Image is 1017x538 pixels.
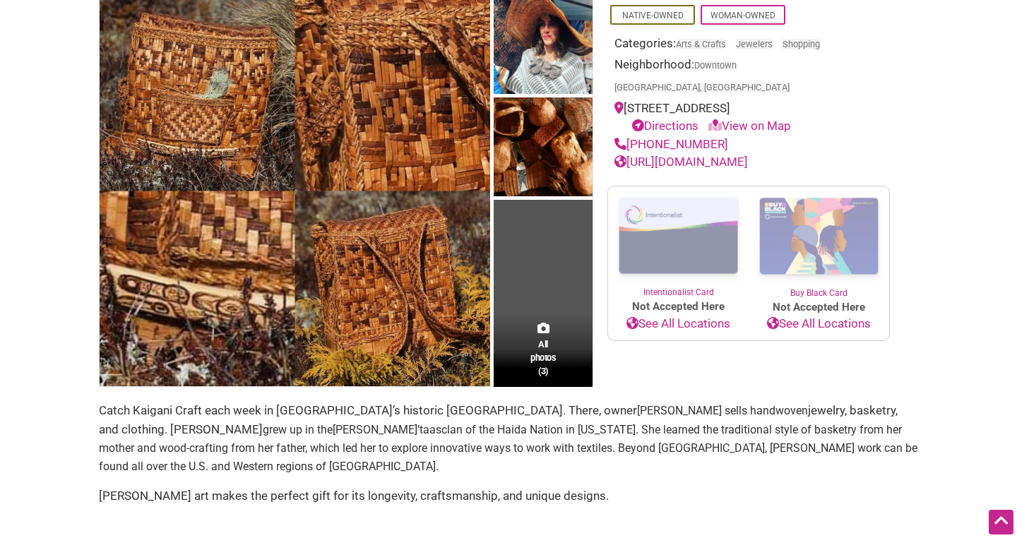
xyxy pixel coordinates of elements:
[608,299,749,315] span: Not Accepted Here
[494,97,593,200] img: Kaigani Craft baskets
[614,137,728,151] a: [PHONE_NUMBER]
[749,186,889,287] img: Buy Black Card
[694,61,737,71] span: Downtown
[783,39,820,49] a: Shopping
[708,119,791,133] a: View on Map
[99,403,637,417] span: Catch Kaigani Craft each week in [GEOGRAPHIC_DATA]’s historic [GEOGRAPHIC_DATA]. There, owner
[749,315,889,333] a: See All Locations
[614,35,883,56] div: Categories:
[736,39,773,49] a: Jewelers
[614,56,883,100] div: Neighborhood:
[333,423,441,436] span: [PERSON_NAME]’taas
[608,186,749,286] img: Intentionalist Card
[99,489,609,503] span: [PERSON_NAME] art makes the perfect gift for its longevity, craftsmanship, and unique designs.
[99,423,917,473] span: clan of the Haida Nation in [US_STATE]. She learned the traditional style of basketry from her mo...
[614,83,790,92] span: [GEOGRAPHIC_DATA], [GEOGRAPHIC_DATA]
[99,401,918,476] p: [PERSON_NAME] sells handwoven grew up in the
[989,510,1013,534] div: Scroll Back to Top
[749,299,889,316] span: Not Accepted Here
[676,39,726,49] a: Arts & Crafts
[749,186,889,299] a: Buy Black Card
[608,315,749,333] a: See All Locations
[632,119,698,133] a: Directions
[614,100,883,136] div: [STREET_ADDRESS]
[622,11,684,20] a: Native-Owned
[608,186,749,299] a: Intentionalist Card
[530,337,556,378] span: All photos (3)
[710,11,775,20] a: Woman-Owned
[614,155,748,169] a: [URL][DOMAIN_NAME]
